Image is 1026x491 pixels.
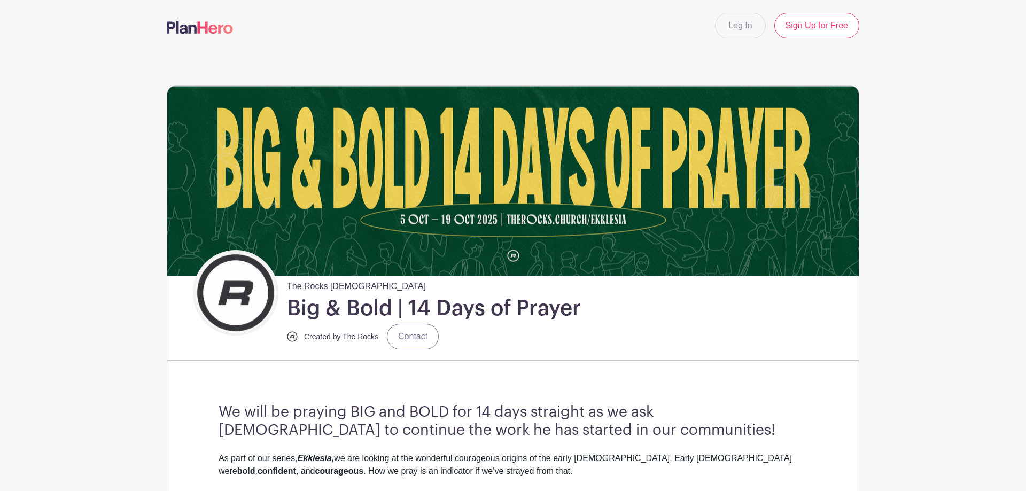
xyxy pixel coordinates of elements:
a: Log In [715,13,765,38]
img: Icon%20Logo_B.jpg [287,331,298,342]
h3: We will be praying BIG and BOLD for 14 days straight as we ask [DEMOGRAPHIC_DATA] to continue the... [219,403,807,439]
small: Created by The Rocks [304,332,378,341]
strong: bold [237,466,255,476]
a: Sign Up for Free [774,13,859,38]
span: The Rocks [DEMOGRAPHIC_DATA] [287,276,426,293]
img: Big&Bold%2014%20Days%20of%20Prayer_Header.png [167,86,859,276]
a: Contact [387,324,439,349]
em: Ekklesia, [298,454,335,463]
img: logo-507f7623f17ff9eddc593b1ce0a138ce2505c220e1c5a4e2b4648c50719b7d32.svg [167,21,233,34]
img: Icon%20Logo_B.jpg [196,253,276,333]
strong: courageous [315,466,364,476]
strong: confident [258,466,296,476]
h1: Big & Bold | 14 Days of Prayer [287,295,581,322]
